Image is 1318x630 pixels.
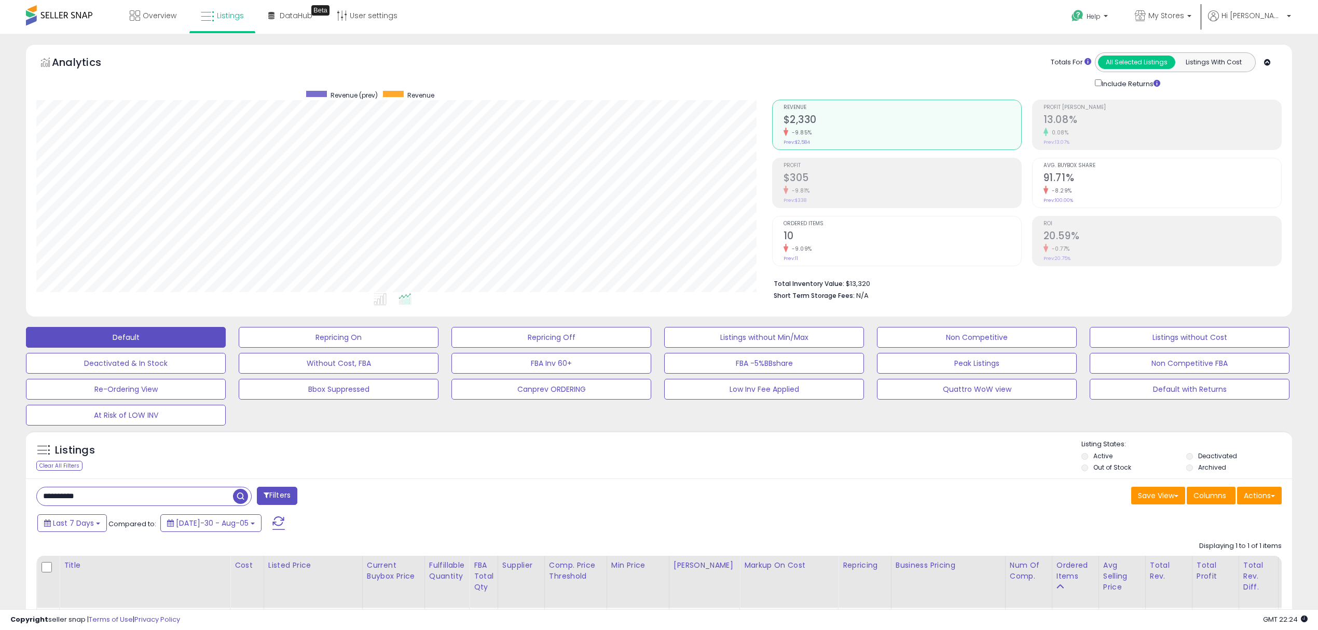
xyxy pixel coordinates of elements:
div: Supplier [502,560,540,571]
h2: 20.59% [1044,230,1281,244]
div: Total Rev. [1150,560,1188,582]
button: Default with Returns [1090,379,1289,400]
div: Tooltip anchor [311,5,330,16]
span: N/A [856,291,869,300]
small: -8.29% [1048,187,1072,195]
h2: 91.71% [1044,172,1281,186]
span: Listings [217,10,244,21]
b: Short Term Storage Fees: [774,291,855,300]
strong: Copyright [10,614,48,624]
div: Avg Selling Price [1103,560,1141,593]
div: Include Returns [1087,77,1173,89]
div: Title [64,560,226,571]
div: Ordered Items [1056,560,1094,582]
button: Repricing Off [451,327,651,348]
span: DataHub [280,10,312,21]
div: Min Price [611,560,665,571]
div: Displaying 1 to 1 of 1 items [1199,541,1282,551]
div: Listed Price [268,560,358,571]
div: Business Pricing [896,560,1001,571]
span: ROI [1044,221,1281,227]
label: Archived [1198,463,1226,472]
small: Prev: 20.75% [1044,255,1070,262]
span: My Stores [1148,10,1184,21]
button: Filters [257,487,297,505]
h2: $305 [784,172,1021,186]
button: Columns [1187,487,1235,504]
div: Repricing [843,560,887,571]
div: Clear All Filters [36,461,83,471]
div: Markup on Cost [744,560,834,571]
small: Prev: 11 [784,255,798,262]
div: Totals For [1051,58,1091,67]
small: Prev: 13.07% [1044,139,1069,145]
button: Without Cost, FBA [239,353,438,374]
small: -9.85% [788,129,812,136]
button: Repricing On [239,327,438,348]
i: Get Help [1071,9,1084,22]
button: At Risk of LOW INV [26,405,226,426]
a: Hi [PERSON_NAME] [1208,10,1291,34]
li: $13,320 [774,277,1274,289]
button: Listings without Min/Max [664,327,864,348]
span: Compared to: [108,519,156,529]
p: Listing States: [1081,440,1292,449]
small: -9.81% [788,187,810,195]
small: 0.08% [1048,129,1069,136]
span: Ordered Items [784,221,1021,227]
div: Num of Comp. [1010,560,1048,582]
button: Save View [1131,487,1185,504]
button: Peak Listings [877,353,1077,374]
span: Hi [PERSON_NAME] [1221,10,1284,21]
div: Current Buybox Price [367,560,420,582]
div: [PERSON_NAME] [674,560,735,571]
small: Prev: $338 [784,197,806,203]
div: Fulfillable Quantity [429,560,465,582]
button: Non Competitive [877,327,1077,348]
span: Help [1087,12,1101,21]
button: Re-Ordering View [26,379,226,400]
span: 2025-08-13 22:24 GMT [1263,614,1308,624]
span: Revenue [784,105,1021,111]
b: Total Inventory Value: [774,279,844,288]
h2: $2,330 [784,114,1021,128]
button: Bbox Suppressed [239,379,438,400]
button: Default [26,327,226,348]
div: Total Profit [1197,560,1234,582]
button: FBA Inv 60+ [451,353,651,374]
button: Non Competitive FBA [1090,353,1289,374]
button: Deactivated & In Stock [26,353,226,374]
h2: 10 [784,230,1021,244]
th: The percentage added to the cost of goods (COGS) that forms the calculator for Min & Max prices. [740,556,839,608]
small: -0.77% [1048,245,1070,253]
div: Comp. Price Threshold [549,560,602,582]
button: FBA -5%BBshare [664,353,864,374]
div: seller snap | | [10,615,180,625]
span: Overview [143,10,176,21]
small: Prev: $2,584 [784,139,810,145]
span: Profit [784,163,1021,169]
label: Out of Stock [1093,463,1131,472]
button: [DATE]-30 - Aug-05 [160,514,262,532]
h5: Analytics [52,55,121,72]
th: CSV column name: cust_attr_1_Supplier [498,556,544,608]
label: Active [1093,451,1113,460]
h2: 13.08% [1044,114,1281,128]
h5: Listings [55,443,95,458]
div: Total Rev. Diff. [1243,560,1274,593]
small: -9.09% [788,245,812,253]
span: Avg. Buybox Share [1044,163,1281,169]
small: Prev: 100.00% [1044,197,1073,203]
button: All Selected Listings [1098,56,1175,69]
span: Revenue (prev) [331,91,378,100]
button: Last 7 Days [37,514,107,532]
span: Last 7 Days [53,518,94,528]
label: Deactivated [1198,451,1237,460]
span: Profit [PERSON_NAME] [1044,105,1281,111]
span: Columns [1193,490,1226,501]
a: Help [1063,2,1118,34]
button: Canprev ORDERING [451,379,651,400]
button: Listings without Cost [1090,327,1289,348]
button: Actions [1237,487,1282,504]
span: Revenue [407,91,434,100]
